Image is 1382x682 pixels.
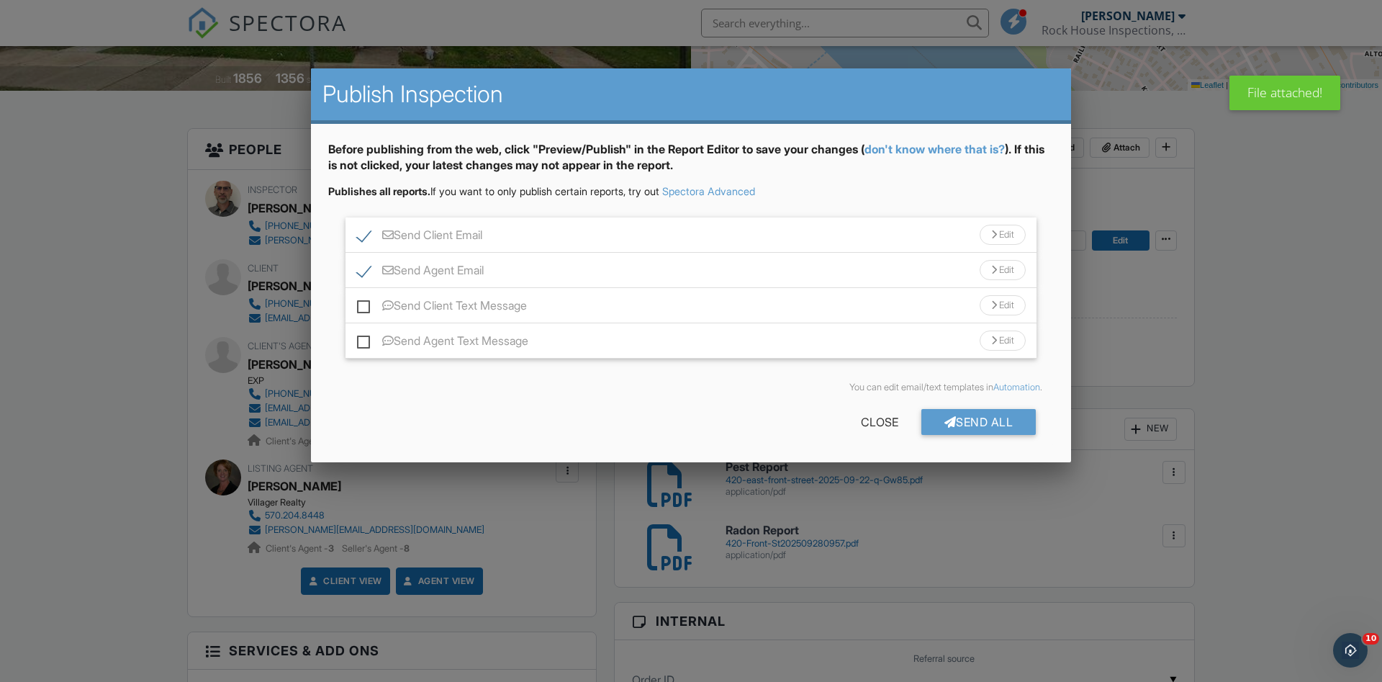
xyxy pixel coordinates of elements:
iframe: Intercom live chat [1333,633,1368,668]
label: Send Agent Email [357,264,484,282]
span: If you want to only publish certain reports, try out [328,185,659,197]
a: Spectora Advanced [662,185,755,197]
div: Before publishing from the web, click "Preview/Publish" in the Report Editor to save your changes... [328,141,1054,185]
span: 10 [1363,633,1379,645]
label: Send Agent Text Message [357,334,528,352]
div: Edit [980,260,1026,280]
div: You can edit email/text templates in . [340,382,1042,393]
label: Send Client Text Message [357,299,527,317]
div: Send All [921,409,1036,435]
div: Close [838,409,921,435]
h2: Publish Inspection [322,80,1060,109]
a: don't know where that is? [864,142,1005,156]
label: Send Client Email [357,228,482,246]
div: Edit [980,331,1026,351]
a: Automation [993,382,1040,392]
strong: Publishes all reports. [328,185,430,197]
div: Edit [980,225,1026,245]
div: Edit [980,295,1026,315]
div: File attached! [1229,76,1340,110]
